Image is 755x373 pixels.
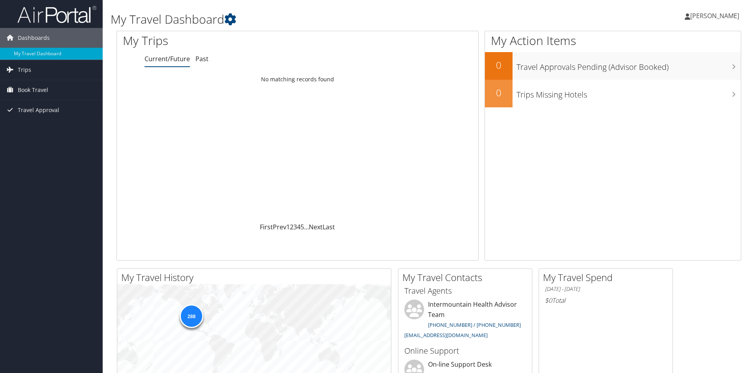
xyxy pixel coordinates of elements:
[300,223,304,231] a: 5
[117,72,478,86] td: No matching records found
[545,285,667,293] h6: [DATE] - [DATE]
[545,296,667,305] h6: Total
[516,58,741,73] h3: Travel Approvals Pending (Advisor Booked)
[297,223,300,231] a: 4
[545,296,552,305] span: $0
[18,28,50,48] span: Dashboards
[485,52,741,80] a: 0Travel Approvals Pending (Advisor Booked)
[18,60,31,80] span: Trips
[121,271,391,284] h2: My Travel History
[111,11,535,28] h1: My Travel Dashboard
[690,11,739,20] span: [PERSON_NAME]
[260,223,273,231] a: First
[123,32,322,49] h1: My Trips
[485,80,741,107] a: 0Trips Missing Hotels
[17,5,96,24] img: airportal-logo.png
[286,223,290,231] a: 1
[543,271,672,284] h2: My Travel Spend
[323,223,335,231] a: Last
[485,32,741,49] h1: My Action Items
[145,54,190,63] a: Current/Future
[404,285,526,296] h3: Travel Agents
[290,223,293,231] a: 2
[195,54,208,63] a: Past
[404,345,526,356] h3: Online Support
[400,300,530,342] li: Intermountain Health Advisor Team
[485,86,513,99] h2: 0
[516,85,741,100] h3: Trips Missing Hotels
[273,223,286,231] a: Prev
[428,321,521,328] a: [PHONE_NUMBER] / [PHONE_NUMBER]
[404,332,488,339] a: [EMAIL_ADDRESS][DOMAIN_NAME]
[402,271,532,284] h2: My Travel Contacts
[309,223,323,231] a: Next
[18,80,48,100] span: Book Travel
[180,304,203,328] div: 288
[685,4,747,28] a: [PERSON_NAME]
[18,100,59,120] span: Travel Approval
[304,223,309,231] span: …
[293,223,297,231] a: 3
[485,58,513,72] h2: 0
